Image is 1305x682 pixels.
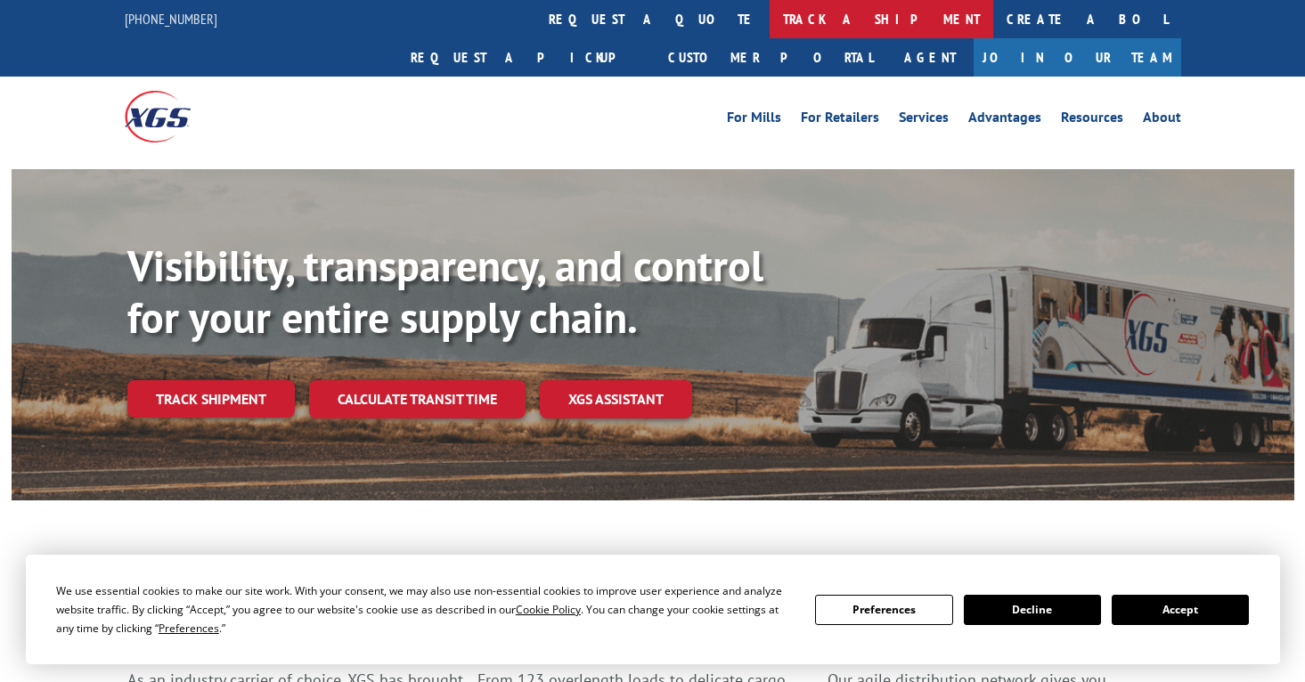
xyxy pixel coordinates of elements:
[655,38,886,77] a: Customer Portal
[127,380,295,418] a: Track shipment
[309,380,526,418] a: Calculate transit time
[899,110,949,130] a: Services
[815,595,952,625] button: Preferences
[516,602,581,617] span: Cookie Policy
[1143,110,1181,130] a: About
[727,110,781,130] a: For Mills
[1061,110,1123,130] a: Resources
[964,595,1101,625] button: Decline
[974,38,1181,77] a: Join Our Team
[1112,595,1249,625] button: Accept
[968,110,1041,130] a: Advantages
[26,555,1280,664] div: Cookie Consent Prompt
[801,110,879,130] a: For Retailers
[127,238,763,345] b: Visibility, transparency, and control for your entire supply chain.
[540,380,692,418] a: XGS ASSISTANT
[56,581,794,637] div: We use essential cookies to make our site work. With your consent, we may also use non-essential ...
[397,38,655,77] a: Request a pickup
[159,621,219,636] span: Preferences
[125,10,217,28] a: [PHONE_NUMBER]
[886,38,974,77] a: Agent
